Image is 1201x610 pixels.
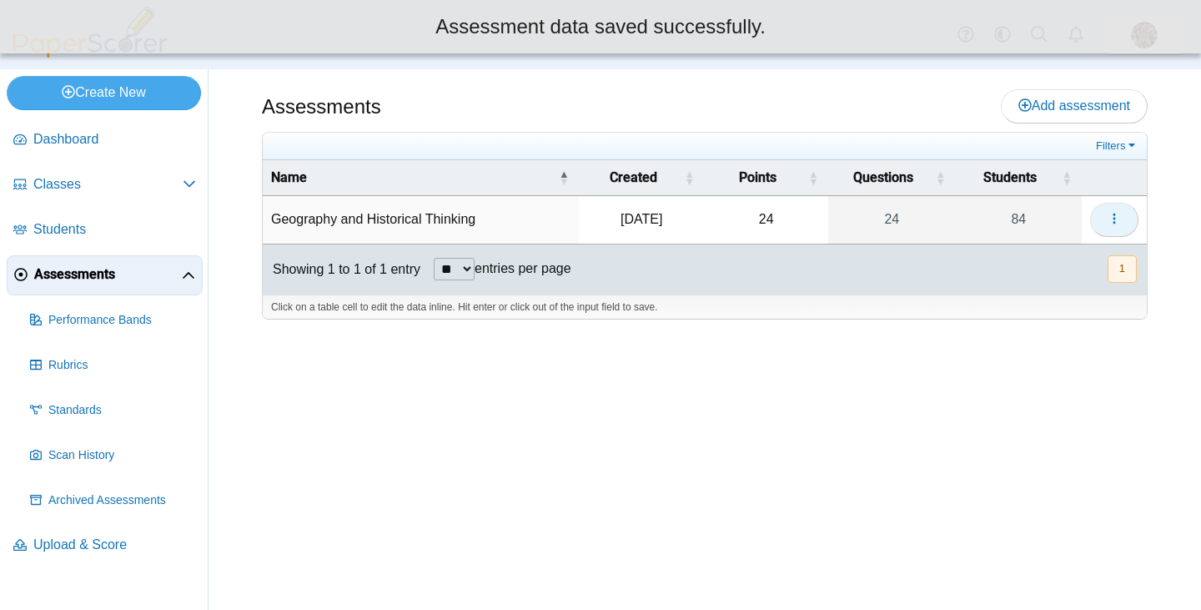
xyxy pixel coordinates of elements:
[853,169,913,185] span: Questions
[610,169,657,185] span: Created
[684,160,694,195] span: Created : Activate to sort
[34,265,182,284] span: Assessments
[7,76,201,109] a: Create New
[33,175,183,194] span: Classes
[23,436,203,476] a: Scan History
[7,526,203,566] a: Upload & Score
[808,160,818,195] span: Points : Activate to sort
[33,536,196,554] span: Upload & Score
[48,402,196,419] span: Standards
[263,245,420,295] div: Showing 1 to 1 of 1 entry
[7,255,203,295] a: Assessments
[739,169,776,185] span: Points
[23,300,203,340] a: Performance Bands
[956,196,1082,243] a: 84
[1018,98,1130,113] span: Add assessment
[559,160,569,195] span: Name : Activate to invert sorting
[23,391,203,431] a: Standards
[1108,255,1137,283] button: 1
[1001,89,1148,123] a: Add assessment
[7,120,203,160] a: Dashboard
[7,210,203,250] a: Students
[828,196,955,243] a: 24
[23,345,203,386] a: Rubrics
[48,447,196,464] span: Scan History
[13,13,1188,41] div: Assessment data saved successfully.
[1062,160,1072,195] span: Students : Activate to sort
[983,169,1037,185] span: Students
[475,261,571,275] label: entries per page
[1092,138,1143,154] a: Filters
[7,165,203,205] a: Classes
[23,481,203,521] a: Archived Assessments
[263,295,1147,320] div: Click on a table cell to edit the data inline. Hit enter or click out of the input field to save.
[48,492,196,509] span: Archived Assessments
[33,220,196,239] span: Students
[704,196,828,244] td: 24
[33,130,196,149] span: Dashboard
[621,212,662,226] time: Sep 11, 2025 at 12:46 PM
[1106,255,1137,283] nav: pagination
[7,46,173,60] a: PaperScorer
[271,169,307,185] span: Name
[263,196,579,244] td: Geography and Historical Thinking
[262,93,381,121] h1: Assessments
[936,160,946,195] span: Questions : Activate to sort
[48,357,196,374] span: Rubrics
[48,312,196,329] span: Performance Bands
